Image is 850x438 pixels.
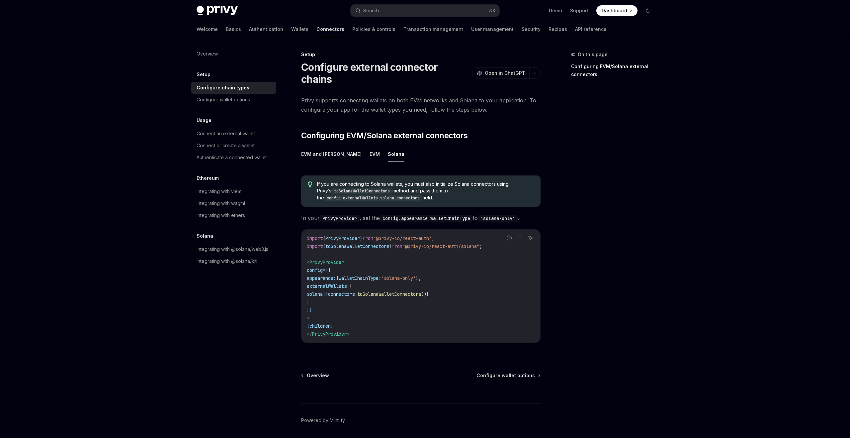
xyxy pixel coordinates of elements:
[197,174,219,182] h5: Ethereum
[526,234,535,242] button: Ask AI
[191,82,276,94] a: Configure chain types
[197,21,218,37] a: Welcome
[476,372,540,379] a: Configure wallet options
[476,372,535,379] span: Configure wallet options
[191,48,276,60] a: Overview
[478,215,518,222] code: 'solana-only'
[578,51,608,58] span: On this page
[373,235,432,241] span: '@privy-io/react-auth'
[323,267,325,273] span: =
[307,315,309,321] span: >
[191,140,276,152] a: Connect or create a wallet
[197,96,250,104] div: Configure wallet options
[325,291,328,297] span: {
[226,21,241,37] a: Basics
[309,323,331,329] span: children
[363,7,382,15] div: Search...
[307,283,349,289] span: externalWallets:
[301,146,362,162] button: EVM and [PERSON_NAME]
[416,275,421,281] span: },
[323,243,325,249] span: {
[331,188,392,194] code: toSolanaWalletConnectors
[191,128,276,140] a: Connect an external wallet
[472,67,529,79] button: Open in ChatGPT
[197,187,241,195] div: Integrating with viem
[302,372,329,379] a: Overview
[307,243,323,249] span: import
[392,243,402,249] span: from
[432,235,434,241] span: ;
[325,235,360,241] span: PrivyProvider
[197,245,268,253] div: Integrating with @solana/web3.js
[331,323,333,329] span: }
[301,130,467,141] span: Configuring EVM/Solana external connectors
[339,275,381,281] span: walletChainType:
[307,299,309,305] span: }
[307,235,323,241] span: import
[570,7,588,14] a: Support
[197,50,218,58] div: Overview
[197,257,257,265] div: Integrating with @solana/kit
[307,267,323,273] span: config
[549,21,567,37] a: Recipes
[197,130,255,138] div: Connect an external wallet
[389,243,392,249] span: }
[197,232,213,240] h5: Solana
[301,96,541,114] span: Privy supports connecting wallets on both EVM networks and Solana to your application. To configu...
[301,417,345,424] a: Powered by Mintlify
[307,323,309,329] span: {
[307,307,309,313] span: }
[197,6,238,15] img: dark logo
[317,181,534,201] span: If you are connecting to Solana wallets, you must also initialize Solana connectors using Privy’s...
[197,199,245,207] div: Integrating with wagmi
[349,283,352,289] span: {
[596,5,637,16] a: Dashboard
[249,21,283,37] a: Authentication
[197,116,212,124] h5: Usage
[328,267,331,273] span: {
[352,21,395,37] a: Policies & controls
[370,146,380,162] button: EVM
[336,275,339,281] span: {
[307,275,336,281] span: appearance:
[328,291,357,297] span: connectors:
[301,213,541,223] span: In your , set the to .
[197,142,255,150] div: Connect or create a wallet
[197,84,249,92] div: Configure chain types
[516,234,524,242] button: Copy the contents from the code block
[421,291,429,297] span: ()}
[316,21,344,37] a: Connectors
[191,185,276,197] a: Integrating with viem
[388,146,404,162] button: Solana
[320,215,360,222] code: PrivyProvider
[191,152,276,164] a: Authenticate a connected wallet
[323,235,325,241] span: {
[485,70,525,76] span: Open in ChatGPT
[643,5,653,16] button: Toggle dark mode
[381,275,416,281] span: 'solana-only'
[403,21,463,37] a: Transaction management
[363,235,373,241] span: from
[347,331,349,337] span: >
[575,21,607,37] a: API reference
[307,372,329,379] span: Overview
[197,70,211,78] h5: Setup
[505,234,514,242] button: Report incorrect code
[357,291,421,297] span: toSolanaWalletConnectors
[312,331,347,337] span: PrivyProvider
[191,94,276,106] a: Configure wallet options
[351,5,499,17] button: Search...⌘K
[360,235,363,241] span: }
[324,195,422,201] code: config.externalWallets.solana.connectors
[602,7,627,14] span: Dashboard
[325,243,389,249] span: toSolanaWalletConnectors
[191,209,276,221] a: Integrating with ethers
[191,197,276,209] a: Integrating with wagmi
[309,307,312,313] span: }
[291,21,308,37] a: Wallets
[307,259,309,265] span: <
[471,21,514,37] a: User management
[191,243,276,255] a: Integrating with @solana/web3.js
[571,61,659,80] a: Configuring EVM/Solana external connectors
[380,215,473,222] code: config.appearance.walletChainType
